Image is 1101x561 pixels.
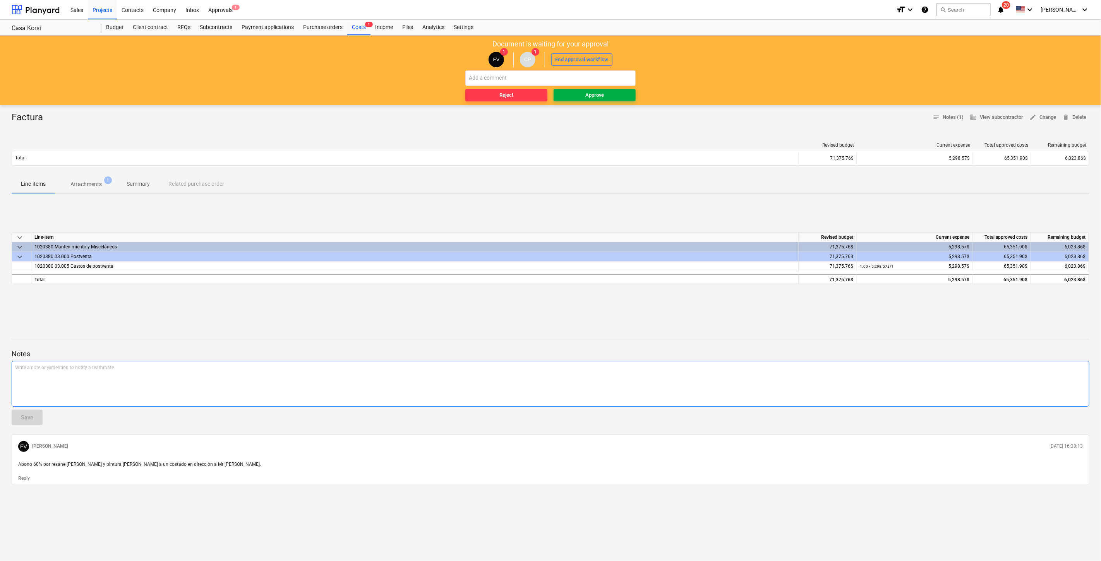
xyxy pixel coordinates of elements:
[585,91,604,100] div: Approve
[492,39,609,49] p: Document is waiting for your approval
[34,242,795,251] div: 1020380 Mantenimiento y Misceláneos
[1025,5,1034,14] i: keyboard_arrow_down
[31,233,799,242] div: Line-item
[465,70,636,86] input: Add a comment
[1062,113,1086,122] span: Delete
[532,48,539,56] span: 1
[449,20,478,35] div: Settings
[34,252,795,261] div: 1020380.03.000 Postventa
[524,56,532,62] span: CP
[799,252,857,262] div: 71,375.76$
[128,20,173,35] a: Client contract
[799,242,857,252] div: 71,375.76$
[857,233,973,242] div: Current expense
[973,274,1031,284] div: 65,351.90$
[465,89,547,101] button: Reject
[489,52,504,67] div: Fernando Vanegas
[18,462,261,467] span: Abono 60% por resane [PERSON_NAME] y pintura [PERSON_NAME] a un costado en dirección a Mr [PERSON...
[195,20,237,35] a: Subcontracts
[15,252,24,262] span: keyboard_arrow_down
[930,111,967,123] button: Notes (1)
[1065,263,1086,269] span: 6,023.86$
[1034,142,1086,148] div: Remaining budget
[860,262,969,271] div: 5,298.57$
[347,20,370,35] a: Costs1
[1004,263,1027,269] span: 65,351.90$
[551,53,612,66] button: End approval workflow
[1031,252,1089,262] div: 6,023.86$
[347,20,370,35] div: Costs
[32,443,68,450] p: [PERSON_NAME]
[976,142,1028,148] div: Total approved costs
[499,91,513,100] div: Reject
[18,441,29,452] div: Fernando Vanegas
[860,264,893,269] small: 1.00 × 5,298.57$ / 1
[12,24,92,32] div: Casa Korsi
[418,20,449,35] a: Analytics
[1062,114,1069,121] span: delete
[970,113,1023,122] span: View subcontractor
[500,48,508,56] span: 1
[860,275,969,285] div: 5,298.57$
[860,242,969,252] div: 5,298.57$
[370,20,398,35] a: Income
[799,274,857,284] div: 71,375.76$
[101,20,128,35] a: Budget
[298,20,347,35] div: Purchase orders
[18,475,30,482] button: Reply
[802,142,854,148] div: Revised budget
[1031,274,1089,284] div: 6,023.86$
[997,5,1005,14] i: notifications
[15,233,24,242] span: keyboard_arrow_down
[237,20,298,35] a: Payment applications
[104,176,112,184] span: 1
[398,20,418,35] a: Files
[1080,5,1089,14] i: keyboard_arrow_down
[1002,1,1010,9] span: 20
[860,156,970,161] div: 5,298.57$
[127,180,150,188] p: Summary
[799,152,857,164] div: 71,375.76$
[555,55,609,64] div: End approval workflow
[905,5,915,14] i: keyboard_arrow_down
[860,142,970,148] div: Current expense
[860,252,969,262] div: 5,298.57$
[933,113,964,122] span: Notes (1)
[967,111,1026,123] button: View subcontractor
[1062,524,1101,561] div: Widget de chat
[1041,7,1079,13] span: [PERSON_NAME]
[1031,233,1089,242] div: Remaining budget
[936,3,991,16] button: Search
[70,180,102,188] p: Attachments
[799,233,857,242] div: Revised budget
[1059,111,1089,123] button: Delete
[34,263,113,269] span: 1020380.03.005 Gastos de postventa
[1029,114,1036,121] span: edit
[973,252,1031,262] div: 65,351.90$
[365,22,373,27] span: 1
[520,52,535,67] div: Claudia Perez
[970,114,977,121] span: business
[173,20,195,35] a: RFQs
[493,56,500,62] span: FV
[973,233,1031,242] div: Total approved costs
[921,5,929,14] i: Knowledge base
[21,180,46,188] p: Line-items
[20,443,27,450] span: FV
[1050,443,1083,450] p: [DATE] 16:38:13
[1031,242,1089,252] div: 6,023.86$
[933,114,940,121] span: notes
[12,349,1089,359] p: Notes
[973,152,1031,164] div: 65,351.90$
[554,89,636,101] button: Approve
[940,7,946,13] span: search
[232,5,240,10] span: 1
